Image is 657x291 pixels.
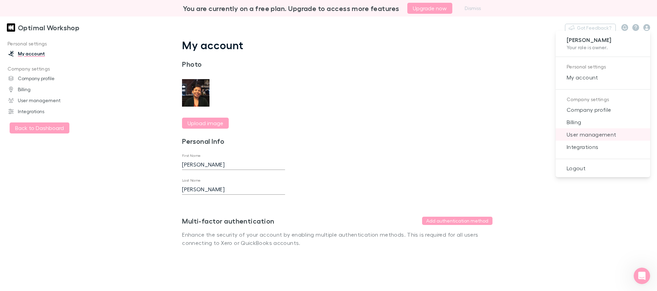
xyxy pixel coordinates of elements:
p: Personal settings [567,63,639,71]
p: Company settings [567,95,639,104]
span: Billing [561,118,645,126]
span: My account [561,73,645,82]
span: User management [561,130,645,139]
p: [PERSON_NAME] [567,36,639,44]
span: Logout [561,164,645,172]
iframe: Intercom live chat [634,268,650,284]
span: Integrations [561,143,645,151]
p: Your role is owner . [567,44,639,51]
span: Company profile [561,106,645,114]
